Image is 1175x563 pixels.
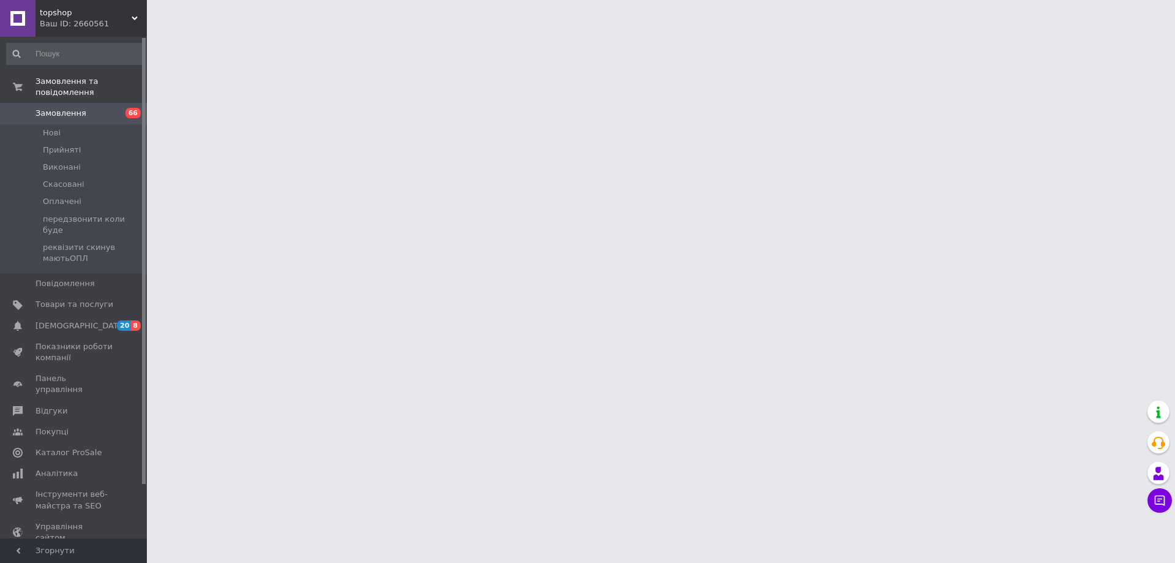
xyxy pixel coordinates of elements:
[6,43,144,65] input: Пошук
[35,468,78,479] span: Аналітика
[35,278,95,289] span: Повідомлення
[40,7,132,18] span: topshop
[40,18,147,29] div: Ваш ID: 2660561
[1147,488,1172,513] button: Чат з покупцем
[43,214,143,236] span: передзвонити коли буде
[35,447,102,458] span: Каталог ProSale
[125,108,141,118] span: 66
[35,299,113,310] span: Товари та послуги
[131,320,141,331] span: 8
[43,179,84,190] span: Скасовані
[35,406,67,417] span: Відгуки
[35,108,86,119] span: Замовлення
[43,127,61,138] span: Нові
[43,162,81,173] span: Виконані
[43,242,143,264] span: реквізити скинув маютьОПЛ
[43,145,81,156] span: Прийняті
[35,373,113,395] span: Панель управління
[35,76,147,98] span: Замовлення та повідомлення
[35,426,69,437] span: Покупці
[35,320,126,331] span: [DEMOGRAPHIC_DATA]
[35,489,113,511] span: Інструменти веб-майстра та SEO
[43,196,81,207] span: Оплачені
[35,521,113,543] span: Управління сайтом
[35,341,113,363] span: Показники роботи компанії
[117,320,131,331] span: 20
